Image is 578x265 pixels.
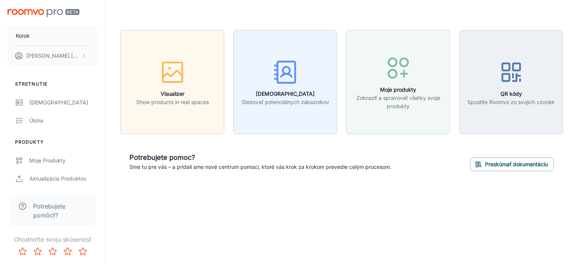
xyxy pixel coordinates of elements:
[129,163,391,171] p: Sme tu pre vás – a pridali sme nové centrum pomoci, ktoré vás krok za krokom prevedie celým proce...
[233,30,337,134] button: [DEMOGRAPHIC_DATA]Sledovať potenciálnych zákazníkov
[459,78,563,85] a: QR kódySpustite Roomvo zo svojich vzoriek
[8,26,97,46] button: Korok
[8,46,97,66] button: [PERSON_NAME] [PERSON_NAME]
[29,175,97,183] div: Aktualizácia produktov
[233,78,337,85] a: [DEMOGRAPHIC_DATA]Sledovať potenciálnych zákazníkov
[242,98,329,106] p: Sledovať potenciálnych zákazníkov
[470,160,554,167] a: Preskúmať dokumentáciu
[129,152,391,163] h6: Potrebujete pomoc?
[351,86,445,94] h6: Moje produkty
[136,90,209,98] h6: Visualizer
[120,30,224,134] button: VisualizerShow products in real spaces
[459,30,563,134] button: QR kódySpustite Roomvo zo svojich vzoriek
[346,30,450,134] button: Moje produktyZobraziť a spravovať všetky svoje produkty
[136,98,209,106] p: Show products in real spaces
[26,52,79,60] p: [PERSON_NAME] [PERSON_NAME]
[29,116,97,125] div: Úloha
[29,156,97,165] div: Moje produkty
[467,98,555,106] p: Spustite Roomvo zo svojich vzoriek
[351,94,445,110] p: Zobraziť a spravovať všetky svoje produkty
[29,98,97,107] div: [DEMOGRAPHIC_DATA]
[8,9,79,17] img: Roomvo PRO Beta
[33,202,87,220] span: Potrebujete pomôcť?
[346,78,450,85] a: Moje produktyZobraziť a spravovať všetky svoje produkty
[470,158,554,171] button: Preskúmať dokumentáciu
[242,90,329,98] h6: [DEMOGRAPHIC_DATA]
[467,90,555,98] h6: QR kódy
[16,32,30,40] p: Korok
